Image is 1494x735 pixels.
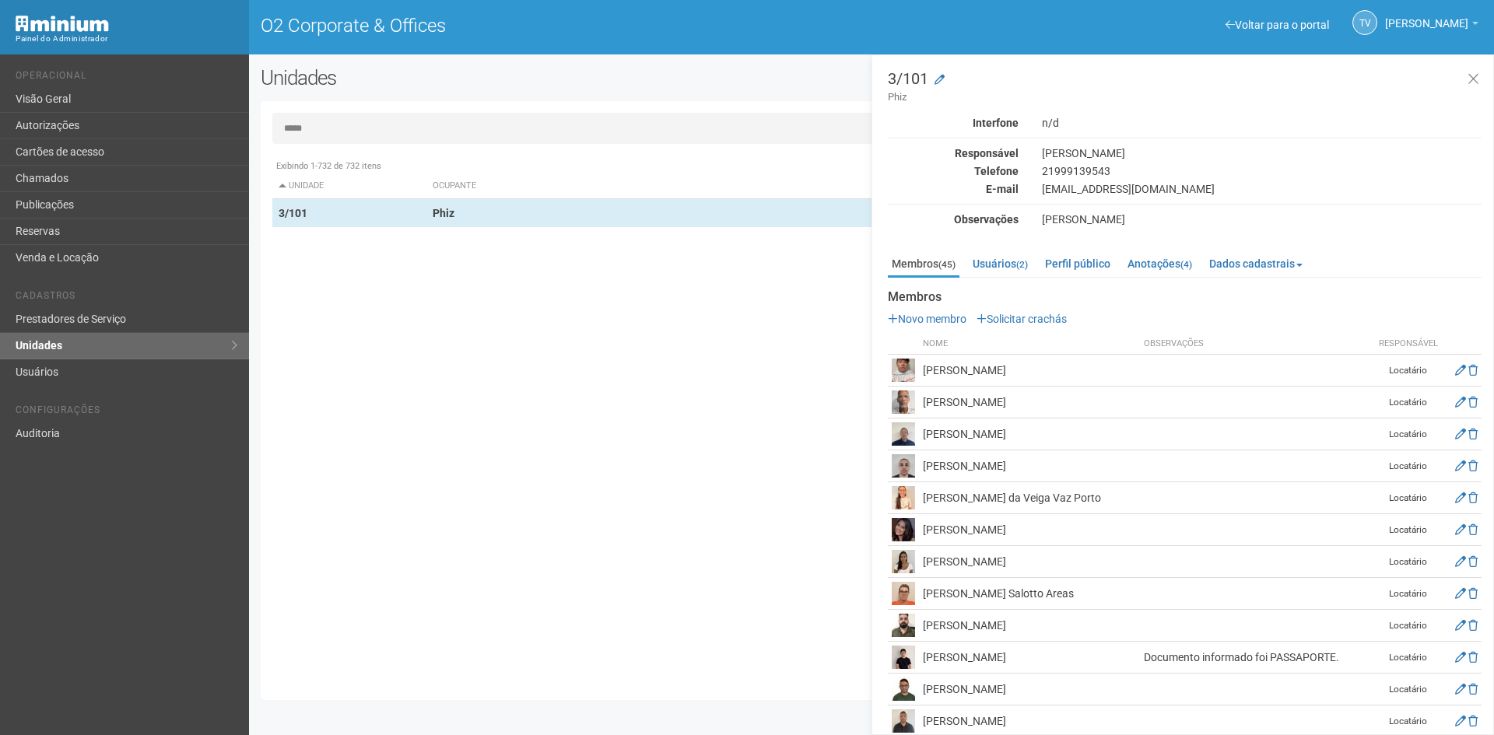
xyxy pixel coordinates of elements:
a: Editar membro [1455,523,1466,536]
a: Excluir membro [1468,396,1478,408]
div: [EMAIL_ADDRESS][DOMAIN_NAME] [1030,182,1493,196]
td: [PERSON_NAME] da Veiga Vaz Porto [919,482,1140,514]
a: Editar membro [1455,492,1466,504]
img: user.png [892,454,915,478]
a: Excluir membro [1468,587,1478,600]
div: Interfone [876,116,1030,130]
td: [PERSON_NAME] [919,674,1140,705]
div: Telefone [876,164,1030,178]
td: [PERSON_NAME] [919,642,1140,674]
h1: O2 Corporate & Offices [261,16,860,36]
div: n/d [1030,116,1493,130]
td: [PERSON_NAME] [919,610,1140,642]
a: Solicitar crachás [977,313,1067,325]
a: Editar membro [1455,619,1466,632]
a: Novo membro [888,313,966,325]
strong: Membros [888,290,1482,304]
td: [PERSON_NAME] [919,546,1140,578]
img: user.png [892,518,915,541]
strong: 3/101 [279,207,307,219]
strong: Phiz [433,207,454,219]
a: Editar membro [1455,396,1466,408]
div: [PERSON_NAME] [1030,212,1493,226]
td: Locatário [1369,674,1447,705]
img: user.png [892,582,915,605]
a: Excluir membro [1468,651,1478,663]
td: Locatário [1369,482,1447,514]
a: Excluir membro [1468,364,1478,376]
div: Painel do Administrador [16,32,237,46]
img: user.png [892,422,915,446]
td: Locatário [1369,387,1447,418]
th: Observações [1140,334,1369,355]
small: (4) [1180,259,1192,270]
td: [PERSON_NAME] [919,450,1140,482]
th: Ocupante: activate to sort column ascending [426,173,955,199]
a: Membros(45) [888,252,959,278]
td: [PERSON_NAME] [919,514,1140,546]
td: Locatário [1369,642,1447,674]
a: Editar membro [1455,555,1466,568]
a: Editar membro [1455,364,1466,376]
a: Excluir membro [1468,619,1478,632]
img: user.png [892,359,915,382]
li: Cadastros [16,290,237,306]
a: Editar membro [1455,587,1466,600]
a: [PERSON_NAME] [1385,19,1478,32]
div: E-mail [876,182,1030,196]
h3: 3/101 [888,71,1482,104]
td: [PERSON_NAME] [919,418,1140,450]
td: Locatário [1369,610,1447,642]
a: Excluir membro [1468,460,1478,472]
a: Excluir membro [1468,555,1478,568]
img: user.png [892,709,915,733]
li: Configurações [16,404,237,421]
a: Perfil público [1041,252,1114,275]
td: Locatário [1369,514,1447,546]
small: (45) [938,259,956,270]
img: user.png [892,677,915,701]
a: Editar membro [1455,651,1466,663]
a: TV [1352,10,1377,35]
a: Usuários(2) [969,252,1032,275]
div: Exibindo 1-732 de 732 itens [272,159,1471,173]
a: Excluir membro [1468,523,1478,536]
img: user.png [892,390,915,414]
img: user.png [892,646,915,669]
div: 21999139543 [1030,164,1493,178]
span: Thayane Vasconcelos Torres [1385,2,1468,30]
div: [PERSON_NAME] [1030,146,1493,160]
a: Excluir membro [1468,683,1478,695]
td: Documento informado foi PASSAPORTE. [1140,642,1369,674]
td: [PERSON_NAME] [919,355,1140,387]
th: Nome [919,334,1140,355]
a: Excluir membro [1468,492,1478,504]
img: user.png [892,614,915,637]
td: Locatário [1369,578,1447,610]
td: [PERSON_NAME] Salotto Areas [919,578,1140,610]
a: Modificar a unidade [935,72,945,88]
a: Excluir membro [1468,715,1478,727]
h2: Unidades [261,66,756,89]
div: Observações [876,212,1030,226]
small: Phiz [888,90,1482,104]
th: Responsável [1369,334,1447,355]
td: Locatário [1369,546,1447,578]
li: Operacional [16,70,237,86]
a: Dados cadastrais [1205,252,1306,275]
td: Locatário [1369,418,1447,450]
td: Locatário [1369,355,1447,387]
td: [PERSON_NAME] [919,387,1140,418]
a: Excluir membro [1468,428,1478,440]
div: Responsável [876,146,1030,160]
td: Locatário [1369,450,1447,482]
a: Editar membro [1455,683,1466,695]
a: Editar membro [1455,715,1466,727]
a: Voltar para o portal [1226,19,1329,31]
img: user.png [892,550,915,573]
a: Editar membro [1455,428,1466,440]
img: Minium [16,16,109,32]
th: Unidade: activate to sort column descending [272,173,426,199]
img: user.png [892,486,915,509]
a: Anotações(4) [1124,252,1196,275]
